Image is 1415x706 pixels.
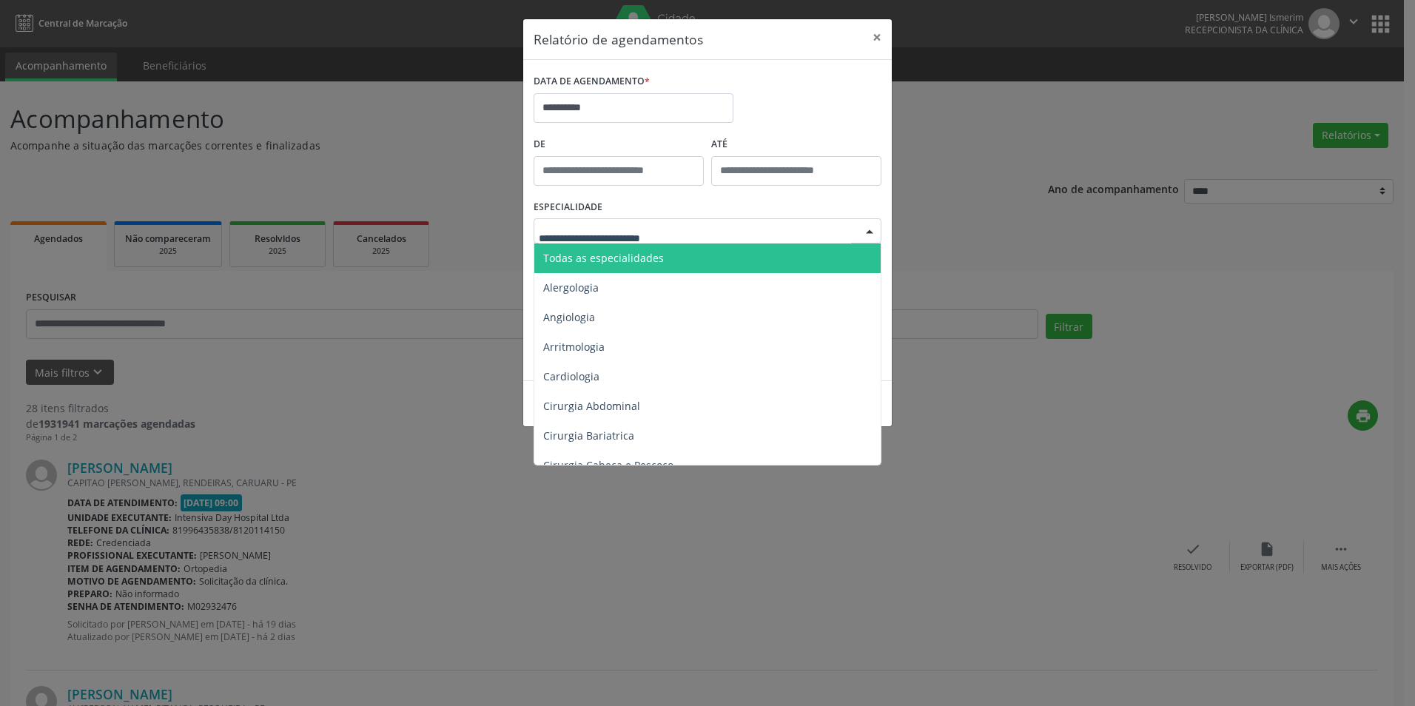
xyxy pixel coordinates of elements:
[543,310,595,324] span: Angiologia
[543,340,605,354] span: Arritmologia
[534,30,703,49] h5: Relatório de agendamentos
[543,251,664,265] span: Todas as especialidades
[543,428,634,443] span: Cirurgia Bariatrica
[543,280,599,295] span: Alergologia
[711,133,881,156] label: ATÉ
[534,70,650,93] label: DATA DE AGENDAMENTO
[534,133,704,156] label: De
[543,369,599,383] span: Cardiologia
[534,196,602,219] label: ESPECIALIDADE
[543,458,673,472] span: Cirurgia Cabeça e Pescoço
[543,399,640,413] span: Cirurgia Abdominal
[862,19,892,56] button: Close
